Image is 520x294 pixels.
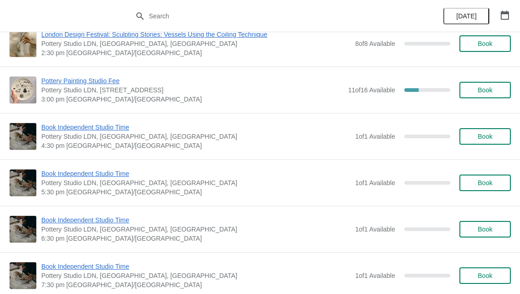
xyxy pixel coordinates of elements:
[355,179,395,187] span: 1 of 1 Available
[459,82,511,98] button: Book
[41,132,351,141] span: Pottery Studio LDN, [GEOGRAPHIC_DATA], [GEOGRAPHIC_DATA]
[10,262,36,288] img: Book Independent Studio Time | Pottery Studio LDN, London, UK | 7:30 pm Europe/London
[41,187,351,197] span: 5:30 pm [GEOGRAPHIC_DATA]/[GEOGRAPHIC_DATA]
[41,169,351,178] span: Book Independent Studio Time
[456,12,476,20] span: [DATE]
[41,215,351,225] span: Book Independent Studio Time
[10,123,36,149] img: Book Independent Studio Time | Pottery Studio LDN, London, UK | 4:30 pm Europe/London
[10,216,36,242] img: Book Independent Studio Time | Pottery Studio LDN, London, UK | 6:30 pm Europe/London
[478,272,492,279] span: Book
[478,226,492,233] span: Book
[41,262,351,271] span: Book Independent Studio Time
[10,170,36,196] img: Book Independent Studio Time | Pottery Studio LDN, London, UK | 5:30 pm Europe/London
[459,175,511,191] button: Book
[41,280,351,289] span: 7:30 pm [GEOGRAPHIC_DATA]/[GEOGRAPHIC_DATA]
[478,40,492,47] span: Book
[41,225,351,234] span: Pottery Studio LDN, [GEOGRAPHIC_DATA], [GEOGRAPHIC_DATA]
[355,226,395,233] span: 1 of 1 Available
[41,123,351,132] span: Book Independent Studio Time
[355,133,395,140] span: 1 of 1 Available
[10,77,36,103] img: Pottery Painting Studio Fee | Pottery Studio LDN, Unit 1.3, Building A4, 10 Monro Way, London, SE...
[459,267,511,284] button: Book
[148,8,390,24] input: Search
[478,133,492,140] span: Book
[459,35,511,52] button: Book
[459,128,511,145] button: Book
[41,76,343,85] span: Pottery Painting Studio Fee
[41,178,351,187] span: Pottery Studio LDN, [GEOGRAPHIC_DATA], [GEOGRAPHIC_DATA]
[41,95,343,104] span: 3:00 pm [GEOGRAPHIC_DATA]/[GEOGRAPHIC_DATA]
[41,39,351,48] span: Pottery Studio LDN, [GEOGRAPHIC_DATA], [GEOGRAPHIC_DATA]
[459,221,511,237] button: Book
[10,30,36,57] img: London Design Festival: Sculpting Stories: Vessels Using the Coiling Technique | Pottery Studio L...
[41,271,351,280] span: Pottery Studio LDN, [GEOGRAPHIC_DATA], [GEOGRAPHIC_DATA]
[443,8,489,24] button: [DATE]
[355,40,395,47] span: 8 of 8 Available
[41,85,343,95] span: Pottery Studio LDN, [STREET_ADDRESS]
[355,272,395,279] span: 1 of 1 Available
[478,179,492,187] span: Book
[41,30,351,39] span: London Design Festival: Sculpting Stories: Vessels Using the Coiling Technique
[348,86,395,94] span: 11 of 16 Available
[41,48,351,57] span: 2:30 pm [GEOGRAPHIC_DATA]/[GEOGRAPHIC_DATA]
[478,86,492,94] span: Book
[41,234,351,243] span: 6:30 pm [GEOGRAPHIC_DATA]/[GEOGRAPHIC_DATA]
[41,141,351,150] span: 4:30 pm [GEOGRAPHIC_DATA]/[GEOGRAPHIC_DATA]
